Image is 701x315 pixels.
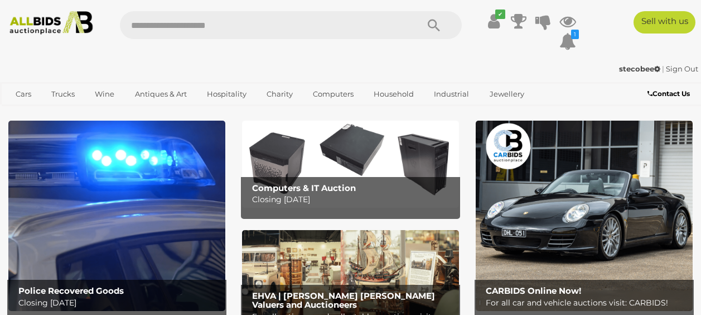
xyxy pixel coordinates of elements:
[252,193,455,207] p: Closing [DATE]
[252,290,435,311] b: EHVA | [PERSON_NAME] [PERSON_NAME] Valuers and Auctioneers
[88,85,122,103] a: Wine
[486,296,689,310] p: For all car and vehicle auctions visit: CARBIDS!
[634,11,695,34] a: Sell with us
[242,121,459,208] a: Computers & IT Auction Computers & IT Auction Closing [DATE]
[559,31,576,51] a: 1
[406,11,462,39] button: Search
[128,85,194,103] a: Antiques & Art
[427,85,476,103] a: Industrial
[200,85,254,103] a: Hospitality
[476,121,693,311] img: CARBIDS Online Now!
[50,103,87,122] a: Sports
[93,103,186,122] a: [GEOGRAPHIC_DATA]
[8,121,225,311] a: Police Recovered Goods Police Recovered Goods Closing [DATE]
[666,64,698,73] a: Sign Out
[44,85,82,103] a: Trucks
[619,64,660,73] strong: stecobee
[259,85,300,103] a: Charity
[252,183,356,193] b: Computers & IT Auction
[8,85,38,103] a: Cars
[366,85,421,103] a: Household
[18,296,221,310] p: Closing [DATE]
[242,121,459,208] img: Computers & IT Auction
[486,285,581,296] b: CARBIDS Online Now!
[8,121,225,311] img: Police Recovered Goods
[647,89,690,98] b: Contact Us
[495,9,505,19] i: ✔
[5,11,98,35] img: Allbids.com.au
[662,64,664,73] span: |
[306,85,361,103] a: Computers
[619,64,662,73] a: stecobee
[486,11,502,31] a: ✔
[571,30,579,39] i: 1
[482,85,531,103] a: Jewellery
[647,88,693,100] a: Contact Us
[476,121,693,311] a: CARBIDS Online Now! CARBIDS Online Now! For all car and vehicle auctions visit: CARBIDS!
[18,285,124,296] b: Police Recovered Goods
[8,103,44,122] a: Office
